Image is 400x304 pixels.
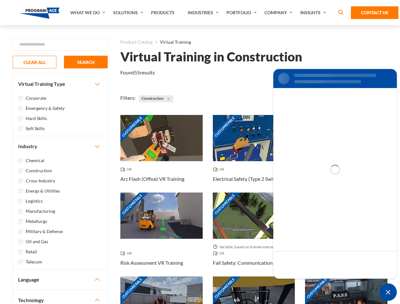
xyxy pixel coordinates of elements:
span: VR [213,250,227,256]
label: Military & Defense [26,228,63,235]
a: Customizable Thumbnail - Risk Assessment VR Training VR Risk Assessment VR Training [120,193,203,276]
label: Logistics [26,198,43,205]
input: Telecom [18,260,23,265]
input: Logistics [18,199,23,204]
input: Soft Skills [18,126,23,131]
a: Customizable Thumbnail - Electrical Safety (Type 2 Switchgear) VR Training VR Electrical Safety (... [213,115,295,193]
button: Industry [13,136,107,156]
label: Metallurgy [26,218,47,225]
span: VR [120,250,134,256]
h3: Fall Safety: Communication Towers VR Training [213,259,295,267]
span: Filters: [120,95,136,101]
label: Soft Skills [26,125,45,132]
div: Chat Widget [379,283,397,301]
h3: Arc Flash (Office) VR Training [120,175,184,183]
h1: Virtual Training in Construction [120,51,302,62]
button: Close [165,95,172,102]
a: Customizable Thumbnail - Fall Safety: Communication Towers VR Training Variable, based on trainee... [213,193,295,276]
input: Corporate [18,96,23,101]
iframe: SalesIQ Chat Window [272,67,398,280]
input: Emergency & Safety [18,106,23,111]
label: Corporate [26,95,46,102]
input: Cross-Industry [18,179,23,184]
label: Construction [26,167,52,174]
input: Retail [18,250,23,255]
span: Minimize live chat window [379,283,397,301]
label: Cross-Industry [26,177,55,184]
span: VR [213,166,227,173]
label: Telecom [26,258,42,265]
label: Hard Skills [26,115,47,122]
em: 55 [134,69,140,75]
input: Manufacturing [18,209,23,214]
input: Chemical [18,158,23,163]
input: Metallurgy [18,219,23,224]
label: Oil and Gas [26,238,48,245]
input: Military & Defense [18,229,23,234]
span: VR [120,166,134,173]
a: Product Catalog [120,38,153,46]
a: Customizable Thumbnail - Arc Flash (Office) VR Training VR Arc Flash (Office) VR Training [120,115,203,193]
button: Virtual Training Type [13,74,107,94]
button: CLEAR ALL [13,56,56,68]
label: Emergency & Safety [26,105,65,112]
span: Construction [139,95,173,102]
input: Energy & Utilities [18,189,23,194]
input: Construction [18,168,23,174]
a: Contact Us [351,6,398,19]
label: Chemical [26,157,44,164]
label: Retail [26,248,37,255]
p: Found results [120,69,155,76]
label: Manufacturing [26,208,55,215]
h3: Risk Assessment VR Training [120,259,183,267]
input: Oil and Gas [18,239,23,244]
h3: Electrical Safety (Type 2 Switchgear) VR Training [213,175,295,183]
span: Variable, based on trainee interaction with each section. [213,244,295,250]
label: Energy & Utilities [26,187,60,194]
button: Language [13,269,107,290]
img: Program-Ace [20,8,60,19]
input: Hard Skills [18,116,23,121]
li: Virtual Training [153,38,191,46]
nav: breadcrumb [120,38,387,46]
